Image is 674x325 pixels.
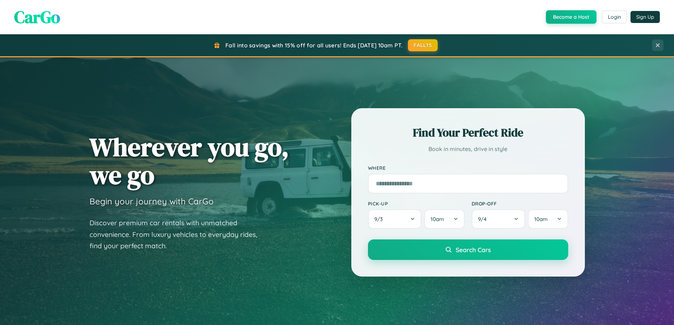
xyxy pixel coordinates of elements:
[368,125,568,140] h2: Find Your Perfect Ride
[90,196,214,207] h3: Begin your journey with CarGo
[225,42,403,49] span: Fall into savings with 15% off for all users! Ends [DATE] 10am PT.
[472,209,525,229] button: 9/4
[368,209,422,229] button: 9/3
[630,11,660,23] button: Sign Up
[472,201,568,207] label: Drop-off
[534,216,548,222] span: 10am
[546,10,597,24] button: Become a Host
[374,216,386,222] span: 9 / 3
[368,201,465,207] label: Pick-up
[528,209,568,229] button: 10am
[424,209,464,229] button: 10am
[14,5,60,29] span: CarGo
[368,144,568,154] p: Book in minutes, drive in style
[368,239,568,260] button: Search Cars
[90,217,266,252] p: Discover premium car rentals with unmatched convenience. From luxury vehicles to everyday rides, ...
[408,39,438,51] button: FALL15
[602,11,627,23] button: Login
[431,216,444,222] span: 10am
[478,216,490,222] span: 9 / 4
[90,133,289,189] h1: Wherever you go, we go
[456,246,491,254] span: Search Cars
[368,165,568,171] label: Where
